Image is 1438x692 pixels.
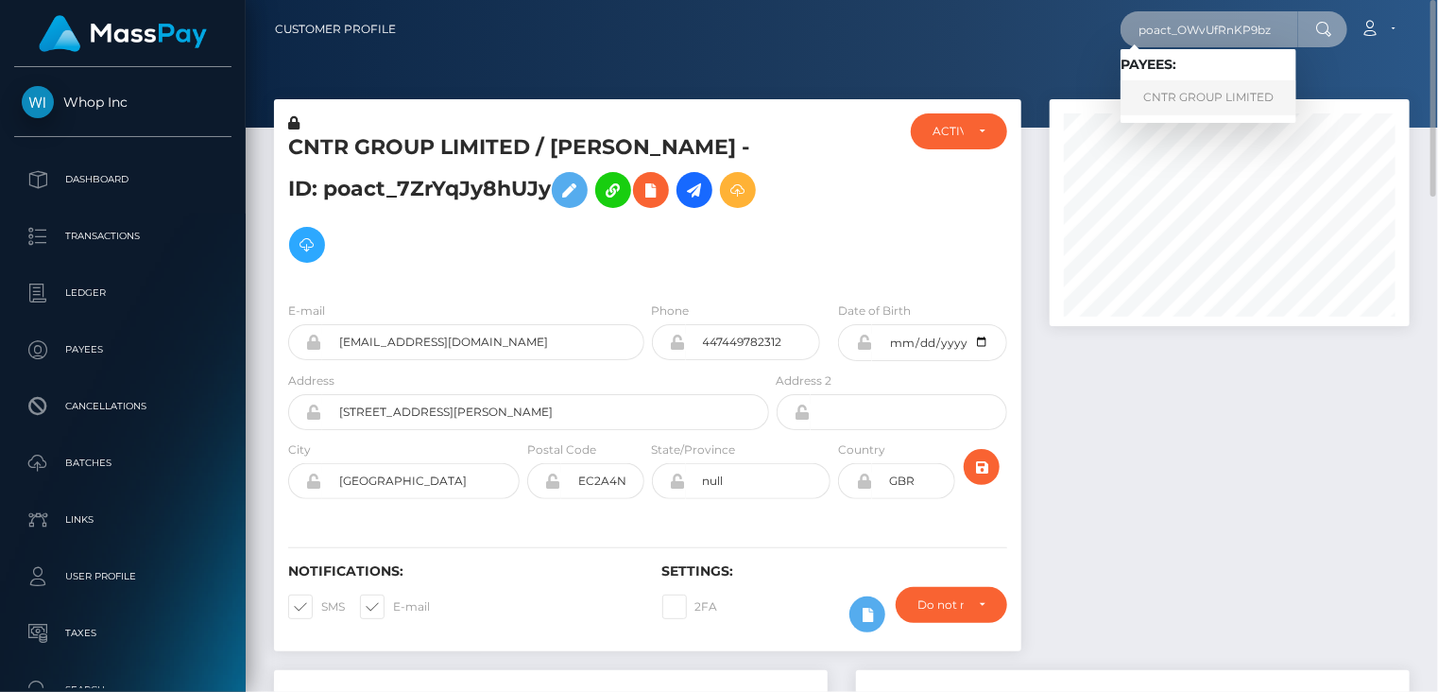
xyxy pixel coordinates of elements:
label: Postal Code [527,441,596,458]
a: Payees [14,326,231,373]
a: Initiate Payout [676,172,712,208]
label: 2FA [662,595,718,619]
label: Phone [652,303,690,320]
h6: Settings: [662,563,1008,580]
p: Ledger [22,279,224,307]
label: City [288,441,311,458]
p: Cancellations [22,392,224,421]
a: Batches [14,440,231,487]
h5: CNTR GROUP LIMITED / [PERSON_NAME] - ID: poact_7ZrYqJy8hUJy [288,133,759,272]
a: Links [14,496,231,544]
a: Customer Profile [275,9,396,49]
p: Transactions [22,222,224,251]
button: Do not require [896,587,1007,623]
p: Links [22,506,224,534]
label: Address [288,372,334,389]
label: SMS [288,595,345,619]
div: ACTIVE [933,124,964,139]
p: User Profile [22,562,224,591]
label: Country [838,441,885,458]
label: Address 2 [777,372,832,389]
a: Dashboard [14,156,231,203]
p: Payees [22,336,224,364]
label: Date of Birth [838,303,911,320]
a: Transactions [14,213,231,260]
a: Taxes [14,610,231,657]
p: Taxes [22,619,224,648]
a: User Profile [14,553,231,600]
h6: Notifications: [288,563,634,580]
a: CNTR GROUP LIMITED [1121,80,1296,115]
button: ACTIVE [911,113,1007,149]
img: MassPay Logo [39,15,207,52]
label: E-mail [288,303,325,320]
label: E-mail [360,595,430,619]
label: State/Province [652,441,736,458]
h6: Payees: [1121,57,1296,73]
img: Whop Inc [22,86,54,118]
a: Ledger [14,269,231,317]
p: Batches [22,449,224,477]
div: Do not require [917,597,964,613]
span: Whop Inc [14,94,231,111]
a: Cancellations [14,383,231,430]
input: Search... [1121,11,1298,47]
p: Dashboard [22,165,224,194]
